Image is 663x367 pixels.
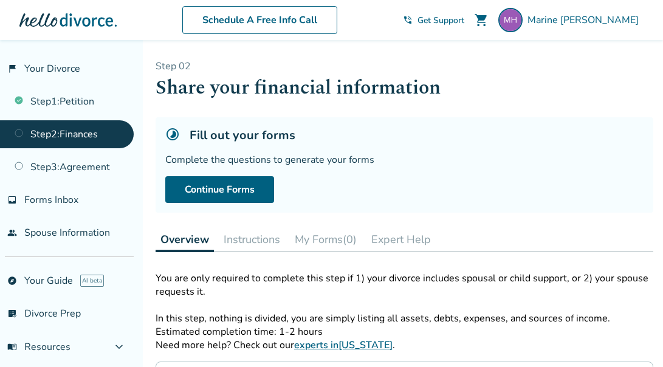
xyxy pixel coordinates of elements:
[80,275,104,287] span: AI beta
[190,127,295,143] h5: Fill out your forms
[403,15,464,26] a: phone_in_talkGet Support
[156,227,214,252] button: Overview
[7,64,17,74] span: flag_2
[417,15,464,26] span: Get Support
[527,13,644,27] span: Marine [PERSON_NAME]
[156,325,653,338] p: Estimated completion time: 1-2 hours
[7,342,17,352] span: menu_book
[156,298,653,325] p: In this step, nothing is divided, you are simply listing all assets, debts, expenses, and sources...
[366,227,436,252] button: Expert Help
[403,15,413,25] span: phone_in_talk
[602,309,663,367] iframe: Chat Widget
[290,227,362,252] button: My Forms(0)
[7,309,17,318] span: list_alt_check
[7,195,17,205] span: inbox
[156,73,653,103] h1: Share your financial information
[219,227,285,252] button: Instructions
[112,340,126,354] span: expand_more
[294,338,393,352] a: experts in[US_STATE]
[156,60,653,73] p: Step 0 2
[165,176,274,203] a: Continue Forms
[24,193,78,207] span: Forms Inbox
[156,338,653,352] p: Need more help? Check out our .
[156,272,653,298] p: You are only required to complete this step if 1) your divorce includes spousal or child support,...
[474,13,489,27] span: shopping_cart
[165,153,644,166] div: Complete the questions to generate your forms
[7,276,17,286] span: explore
[182,6,337,34] a: Schedule A Free Info Call
[7,340,70,354] span: Resources
[498,8,523,32] img: marine.havel@gmail.com
[7,228,17,238] span: people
